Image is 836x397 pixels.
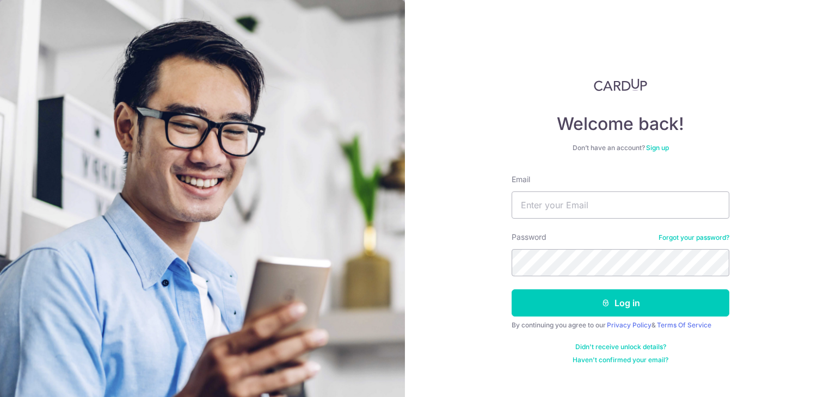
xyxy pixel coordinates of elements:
[512,144,729,152] div: Don’t have an account?
[512,113,729,135] h4: Welcome back!
[594,78,647,91] img: CardUp Logo
[512,289,729,317] button: Log in
[573,356,668,364] a: Haven't confirmed your email?
[646,144,669,152] a: Sign up
[607,321,651,329] a: Privacy Policy
[512,174,530,185] label: Email
[657,321,711,329] a: Terms Of Service
[575,343,666,351] a: Didn't receive unlock details?
[512,321,729,330] div: By continuing you agree to our &
[512,191,729,219] input: Enter your Email
[512,232,546,243] label: Password
[659,233,729,242] a: Forgot your password?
